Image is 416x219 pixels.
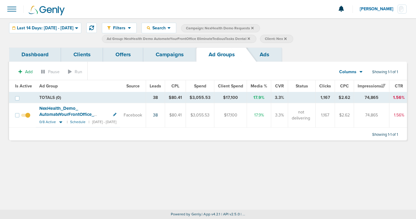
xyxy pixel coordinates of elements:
small: | [DATE] - [DATE] [89,120,116,124]
td: $2.62 [335,103,354,127]
small: Schedule [70,120,86,124]
td: 38 [146,92,165,103]
td: $3,055.53 [186,103,214,127]
td: 3.3% [271,92,288,103]
span: Media % [251,83,267,89]
span: Add [25,69,33,74]
span: | App v4.2.1 [202,212,220,216]
span: Source [126,83,140,89]
span: Ad Group [39,83,58,89]
td: TOTALS (0) [36,92,146,103]
a: Ad Groups [196,47,247,62]
button: Add [15,67,36,76]
span: Spend [194,83,206,89]
td: 1,167 [316,103,335,127]
span: Ad Group: NexHealth Demo AutomateYourFrontOffice EliminateTediousTasks Dental [107,36,250,41]
span: Impressions [358,83,385,89]
span: Showing 1-1 of 1 [372,70,398,75]
span: Search [150,25,167,31]
td: $3,055.53 [186,92,214,103]
span: Is Active [15,83,32,89]
a: Dashboard [9,47,61,62]
td: $17,100 [214,103,247,127]
span: Showing 1-1 of 1 [372,132,398,137]
td: 1.56% [389,92,409,103]
td: 17.9% [247,103,271,127]
td: 1,167 [316,92,335,103]
td: 3.3% [271,103,288,127]
a: Campaigns [143,47,196,62]
span: not delivering [292,109,310,121]
span: CTR [395,83,403,89]
span: Campaign: NexHealth Demo Requests [186,26,254,31]
span: CPC [340,83,349,89]
td: 74,865 [354,103,389,127]
span: Leads [150,83,161,89]
span: Last 14 Days: [DATE] - [DATE] [17,26,73,30]
span: Columns [339,69,356,75]
span: Filters [111,25,128,31]
span: NexHealth_ Demo_ AutomateYourFrontOffice_ EliminateTediousTasks_ Dental [39,106,102,123]
span: [PERSON_NAME] [360,7,398,11]
td: 74,865 [354,92,389,103]
span: | API v2.5.0 [221,212,240,216]
span: Client Spend [218,83,243,89]
span: CVR [275,83,284,89]
td: $80.41 [165,92,186,103]
span: CPL [171,83,179,89]
span: | ... [241,212,245,216]
td: $80.41 [165,103,186,127]
img: Genly [29,6,65,15]
td: $2.62 [335,92,354,103]
td: Facebook [120,103,146,127]
a: Ads [247,47,282,62]
span: Clicks [319,83,331,89]
a: 38 [153,113,158,118]
a: Offers [103,47,143,62]
span: Status [296,83,308,89]
td: 1.56% [389,103,409,127]
span: 0/8 Active [39,120,56,124]
a: Clients [61,47,103,62]
td: $17,100 [214,92,247,103]
td: 17.9% [247,92,271,103]
span: Client: Nex [265,36,287,41]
